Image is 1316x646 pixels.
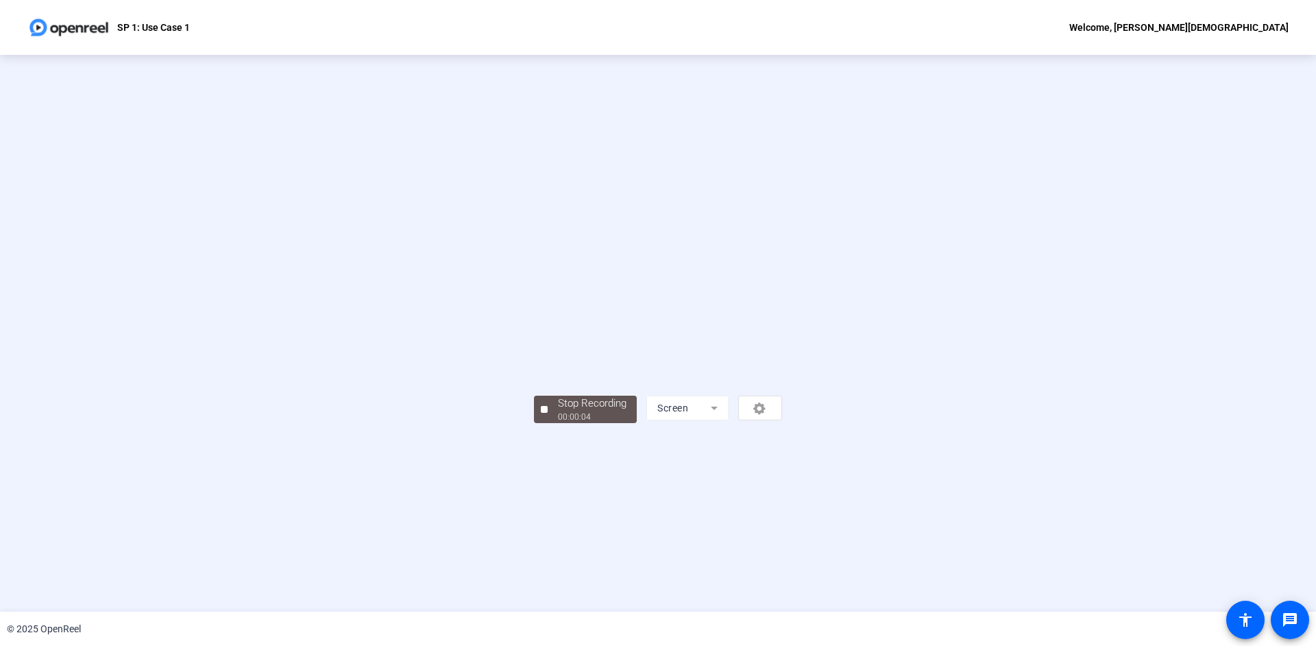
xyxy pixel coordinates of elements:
[27,14,110,41] img: OpenReel logo
[558,396,626,411] div: Stop Recording
[117,19,190,36] p: SP 1: Use Case 1
[1282,612,1298,628] mat-icon: message
[558,411,626,423] div: 00:00:04
[534,396,637,424] button: Stop Recording00:00:04
[1237,612,1254,628] mat-icon: accessibility
[7,622,81,636] div: © 2025 OpenReel
[1069,19,1289,36] div: Welcome, [PERSON_NAME][DEMOGRAPHIC_DATA]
